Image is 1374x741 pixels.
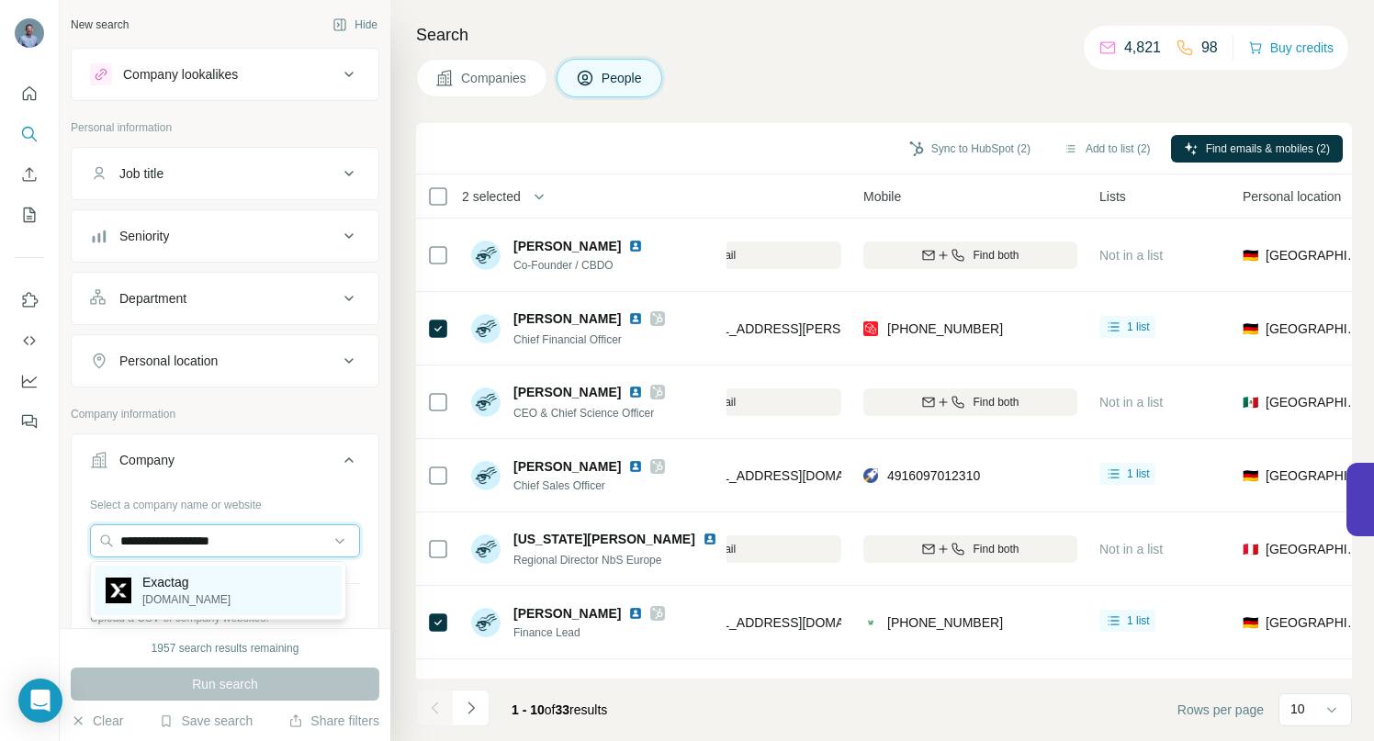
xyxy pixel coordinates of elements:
[863,466,878,485] img: provider rocketreach logo
[513,239,621,253] span: [PERSON_NAME]
[15,284,44,317] button: Use Surfe on LinkedIn
[513,257,665,274] span: Co-Founder / CBDO
[896,135,1043,163] button: Sync to HubSpot (2)
[628,459,643,474] img: LinkedIn logo
[1124,37,1161,59] p: 4,821
[512,702,545,717] span: 1 - 10
[1266,540,1364,558] span: [GEOGRAPHIC_DATA]
[1099,187,1126,206] span: Lists
[1248,35,1334,61] button: Buy credits
[320,11,390,39] button: Hide
[471,608,501,637] img: Avatar
[461,69,528,87] span: Companies
[628,385,643,399] img: LinkedIn logo
[72,52,378,96] button: Company lookalikes
[628,606,643,621] img: LinkedIn logo
[1099,542,1163,556] span: Not in a list
[1127,466,1150,482] span: 1 list
[863,388,1077,416] button: Find both
[1243,320,1258,338] span: 🇩🇪
[106,578,131,603] img: Exactag
[71,119,379,136] p: Personal information
[512,702,607,717] span: results
[471,461,501,490] img: Avatar
[887,321,1003,336] span: [PHONE_NUMBER]
[1206,140,1330,157] span: Find emails & mobiles (2)
[416,22,1352,48] h4: Search
[1243,466,1258,485] span: 🇩🇪
[453,690,490,726] button: Navigate to next page
[1290,700,1305,718] p: 10
[119,164,163,183] div: Job title
[1171,135,1343,163] button: Find emails & mobiles (2)
[1266,466,1364,485] span: [GEOGRAPHIC_DATA]
[581,468,905,483] span: [PERSON_NAME][EMAIL_ADDRESS][DOMAIN_NAME]
[1099,248,1163,263] span: Not in a list
[15,365,44,398] button: Dashboard
[887,468,980,483] span: 4916097012310
[863,320,878,338] img: provider prospeo logo
[142,573,231,591] p: Exactag
[703,532,717,546] img: LinkedIn logo
[288,712,379,730] button: Share filters
[1266,246,1364,264] span: [GEOGRAPHIC_DATA]
[471,241,501,270] img: Avatar
[71,712,123,730] button: Clear
[1266,613,1364,632] span: [GEOGRAPHIC_DATA]
[1099,395,1163,410] span: Not in a list
[887,615,1003,630] span: [PHONE_NUMBER]
[471,387,501,417] img: Avatar
[72,152,378,196] button: Job title
[581,321,1011,336] span: [PERSON_NAME][EMAIL_ADDRESS][PERSON_NAME][DOMAIN_NAME]
[973,394,1019,410] span: Find both
[513,407,654,420] span: CEO & Chief Science Officer
[973,541,1019,557] span: Find both
[119,289,186,308] div: Department
[581,615,905,630] span: [PERSON_NAME][EMAIL_ADDRESS][DOMAIN_NAME]
[90,489,360,513] div: Select a company name or website
[471,534,501,564] img: Avatar
[1201,37,1218,59] p: 98
[545,702,556,717] span: of
[159,712,253,730] button: Save search
[15,324,44,357] button: Use Surfe API
[1266,320,1364,338] span: [GEOGRAPHIC_DATA]
[973,247,1019,264] span: Find both
[863,535,1077,563] button: Find both
[15,158,44,191] button: Enrich CSV
[119,227,169,245] div: Seniority
[513,530,695,548] span: [US_STATE][PERSON_NAME]
[1243,393,1258,411] span: 🇲🇽
[556,702,570,717] span: 33
[1127,612,1150,629] span: 1 list
[15,77,44,110] button: Quick start
[15,118,44,151] button: Search
[71,17,129,33] div: New search
[15,198,44,231] button: My lists
[72,438,378,489] button: Company
[71,406,379,422] p: Company information
[72,339,378,383] button: Personal location
[1177,701,1264,719] span: Rows per page
[513,333,622,346] span: Chief Financial Officer
[72,214,378,258] button: Seniority
[628,239,643,253] img: LinkedIn logo
[15,18,44,48] img: Avatar
[628,311,643,326] img: LinkedIn logo
[513,554,661,567] span: Regional Director NbS Europe
[152,640,299,657] div: 1957 search results remaining
[1127,319,1150,335] span: 1 list
[72,276,378,320] button: Department
[119,352,218,370] div: Personal location
[142,591,231,608] p: [DOMAIN_NAME]
[1243,187,1341,206] span: Personal location
[119,451,175,469] div: Company
[1243,540,1258,558] span: 🇵🇪
[1051,135,1164,163] button: Add to list (2)
[1243,613,1258,632] span: 🇩🇪
[513,457,621,476] span: [PERSON_NAME]
[863,613,878,632] img: provider contactout logo
[1243,246,1258,264] span: 🇩🇪
[513,309,621,328] span: [PERSON_NAME]
[90,626,360,643] p: Your list is private and won't be saved or shared.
